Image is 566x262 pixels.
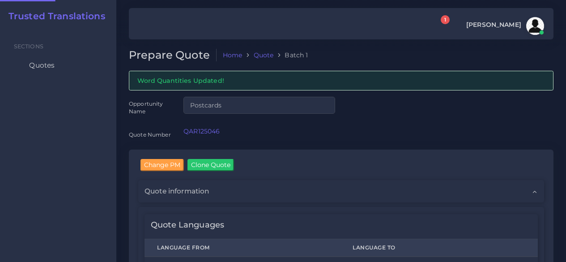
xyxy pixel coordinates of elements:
img: avatar [526,17,544,35]
a: Quotes [7,56,110,75]
th: Language To [340,239,538,257]
h4: Quote Languages [151,220,224,230]
span: [PERSON_NAME] [466,21,521,28]
div: Quote information [138,180,544,202]
input: Change PM [140,159,184,171]
th: Language From [145,239,340,257]
a: Home [223,51,243,60]
a: QAR125046 [183,127,220,135]
span: Sections [14,43,43,50]
input: Clone Quote [187,159,234,171]
a: Trusted Translations [2,11,105,21]
span: Quotes [29,60,55,70]
a: 1 [433,20,448,32]
label: Quote Number [129,131,171,138]
li: Batch 1 [273,51,308,60]
a: Quote [254,51,274,60]
h2: Prepare Quote [129,49,217,62]
label: Opportunity Name [129,100,171,116]
a: [PERSON_NAME]avatar [462,17,547,35]
span: 1 [441,15,450,24]
span: Quote information [145,186,209,196]
div: Word Quantities Updated! [129,71,553,90]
